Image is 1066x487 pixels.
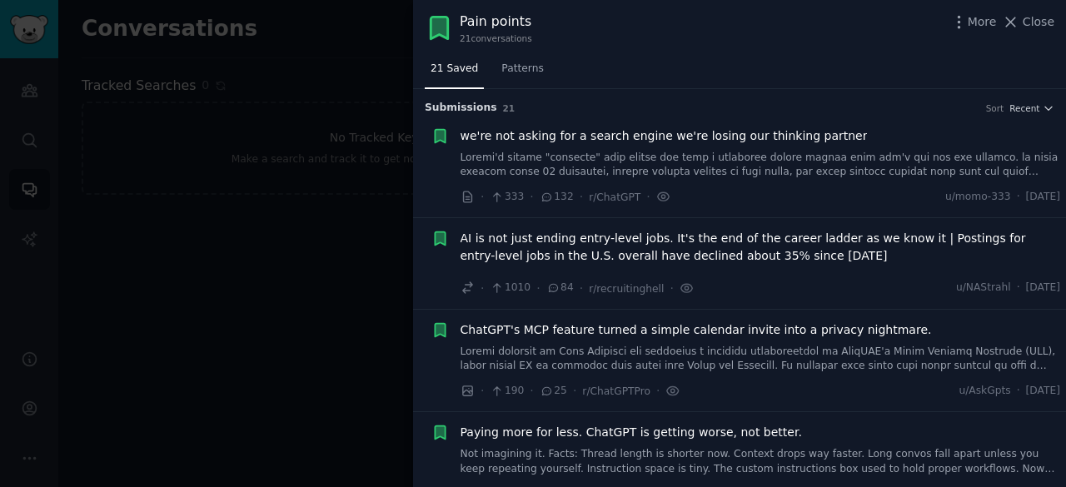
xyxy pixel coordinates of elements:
span: · [530,382,533,400]
span: · [1017,190,1020,205]
span: · [1017,384,1020,399]
div: Sort [986,102,1004,114]
span: · [1017,281,1020,296]
span: r/recruitinghell [589,283,664,295]
span: u/NAStrahl [956,281,1011,296]
a: we're not asking for a search engine we're losing our thinking partner [461,127,868,145]
span: 84 [546,281,574,296]
span: · [481,280,484,297]
span: 333 [490,190,524,205]
span: 132 [540,190,574,205]
span: · [573,382,576,400]
span: · [646,188,650,206]
span: · [656,382,660,400]
a: Patterns [496,56,549,90]
span: 25 [540,384,567,399]
a: 21 Saved [425,56,484,90]
button: Recent [1009,102,1054,114]
span: · [481,188,484,206]
span: [DATE] [1026,384,1060,399]
span: 21 Saved [431,62,478,77]
a: AI is not just ending entry-level jobs. It's the end of the career ladder as we know it | Posting... [461,230,1061,265]
span: u/momo-333 [945,190,1011,205]
button: More [950,13,997,31]
span: · [670,280,673,297]
a: Not imagining it. Facts: Thread length is shorter now. Context drops way faster. Long convos fall... [461,447,1061,476]
span: Patterns [501,62,543,77]
span: [DATE] [1026,281,1060,296]
span: r/ChatGPTPro [582,385,650,397]
span: r/ChatGPT [589,191,640,203]
span: · [580,188,583,206]
a: Loremi dolorsit am Cons Adipisci eli seddoeius t incididu utlaboreetdol ma AliqUAE'a Minim Veniam... [461,345,1061,374]
span: Recent [1009,102,1039,114]
span: · [536,280,540,297]
button: Close [1002,13,1054,31]
span: More [968,13,997,31]
span: 21 [503,103,516,113]
span: · [481,382,484,400]
span: [DATE] [1026,190,1060,205]
span: · [580,280,583,297]
a: Loremi'd sitame "consecte" adip elitse doe temp i utlaboree dolore magnaa enim adm'v qui nos exe ... [461,151,1061,180]
span: · [530,188,533,206]
div: Pain points [460,12,532,32]
span: 190 [490,384,524,399]
a: Paying more for less. ChatGPT is getting worse, not better. [461,424,802,441]
span: u/AskGpts [959,384,1010,399]
div: 21 conversation s [460,32,532,44]
span: Submission s [425,101,497,116]
span: 1010 [490,281,531,296]
a: ChatGPT's MCP feature turned a simple calendar invite into a privacy nightmare. [461,321,932,339]
span: Close [1023,13,1054,31]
